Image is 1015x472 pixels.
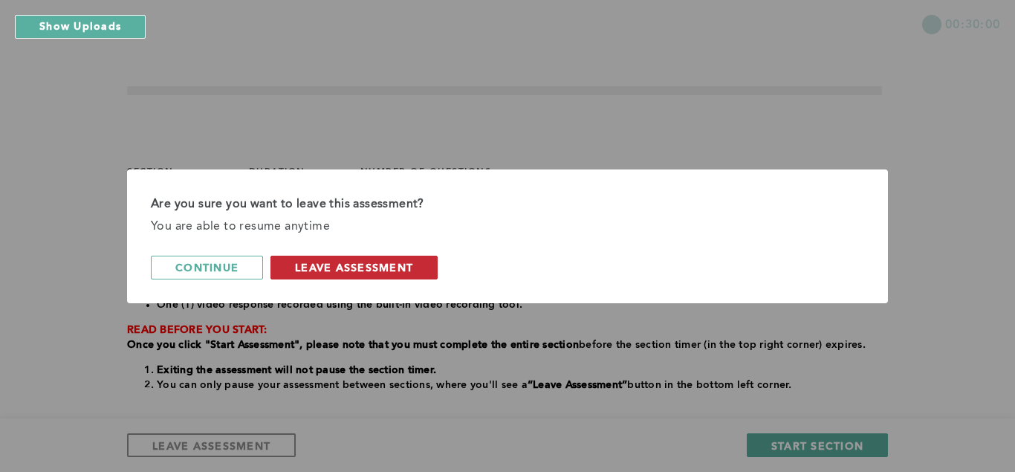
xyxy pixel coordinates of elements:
button: continue [151,256,263,279]
span: leave assessment [295,260,413,274]
div: Are you sure you want to leave this assessment? [151,193,864,216]
div: You are able to resume anytime [151,216,864,238]
span: continue [175,260,239,274]
button: Show Uploads [15,15,146,39]
button: leave assessment [270,256,438,279]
